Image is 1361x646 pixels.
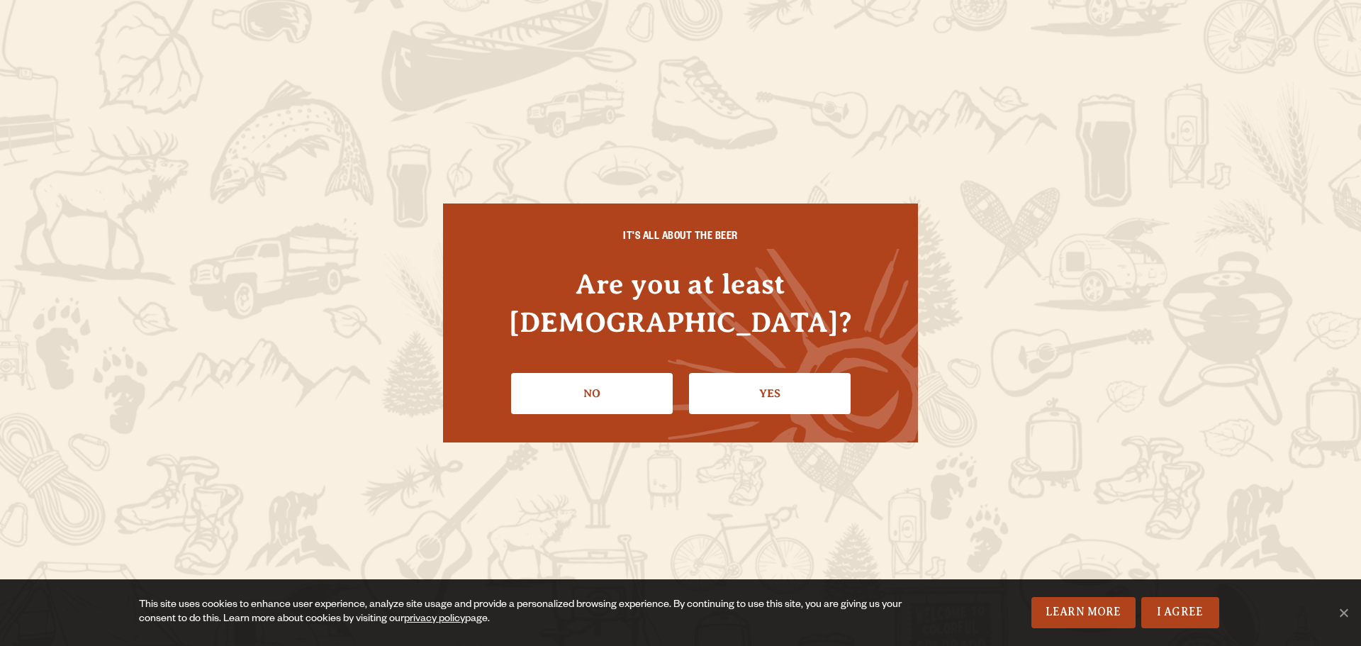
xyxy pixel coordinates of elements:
div: This site uses cookies to enhance user experience, analyze site usage and provide a personalized ... [139,598,913,627]
h4: Are you at least [DEMOGRAPHIC_DATA]? [471,265,890,340]
span: No [1336,606,1350,620]
h6: IT'S ALL ABOUT THE BEER [471,232,890,245]
a: Confirm I'm 21 or older [689,373,851,414]
a: Learn More [1031,597,1136,628]
a: I Agree [1141,597,1219,628]
a: privacy policy [404,614,465,625]
a: No [511,373,673,414]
